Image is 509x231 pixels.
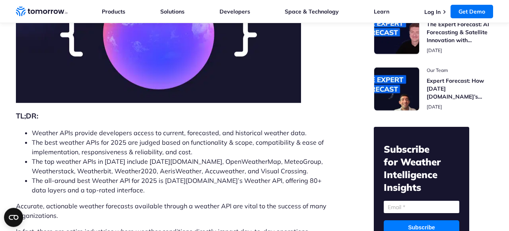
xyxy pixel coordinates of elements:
h2: Subscribe for Weather Intelligence Insights [384,143,459,194]
h2: TL;DR: [16,111,332,122]
input: Email * [384,201,459,213]
a: Space & Technology [285,8,339,15]
a: Get Demo [451,5,493,18]
h3: Expert Forecast: How [DATE][DOMAIN_NAME]’s Microwave Sounders Are Revolutionizing Hurricane Monit... [427,77,493,101]
li: The best weather APIs for 2025 are judged based on functionality & scope, compatibility & ease of... [32,138,332,157]
li: The all-around best Weather API for 2025 is [DATE][DOMAIN_NAME]’s Weather API, offering 80+ data ... [32,176,332,195]
a: Learn [374,8,389,15]
a: Products [102,8,125,15]
li: Weather APIs provide developers access to current, forecasted, and historical weather data. [32,128,332,138]
span: publish date [427,104,442,110]
a: Log In [424,8,441,16]
span: publish date [427,47,442,53]
a: Solutions [160,8,185,15]
a: Developers [220,8,250,15]
p: Accurate, actionable weather forecasts available through a weather API are vital to the success o... [16,201,332,220]
span: post catecory [427,67,493,74]
li: The top weather APIs in [DATE] include [DATE][DOMAIN_NAME], OpenWeatherMap, MeteoGroup, Weatherst... [32,157,332,176]
h3: The Expert Forecast: AI Forecasting & Satellite Innovation with [PERSON_NAME] [427,20,493,44]
button: Open CMP widget [4,208,23,227]
a: Read The Expert Forecast: AI Forecasting & Satellite Innovation with Randy Chase [374,11,493,54]
a: Read Expert Forecast: How Tomorrow.io’s Microwave Sounders Are Revolutionizing Hurricane Monitoring [374,67,493,111]
a: Home link [16,6,68,17]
